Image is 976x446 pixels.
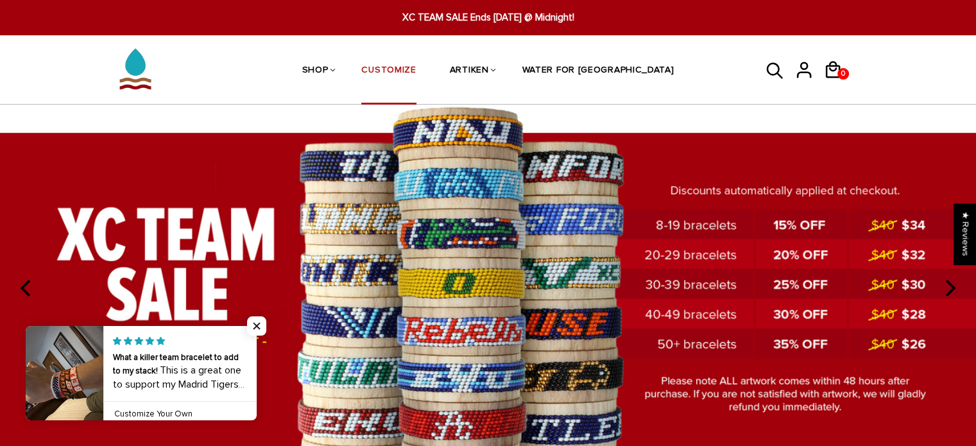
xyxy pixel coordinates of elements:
button: previous [13,274,41,302]
a: ARTIKEN [450,37,489,105]
span: XC TEAM SALE Ends [DATE] @ Midnight! [300,10,675,25]
a: CUSTOMIZE [361,37,416,105]
a: WATER FOR [GEOGRAPHIC_DATA] [522,37,674,105]
button: next [935,274,963,302]
a: 0 [823,83,852,85]
span: Close popup widget [247,316,266,336]
div: Click to open Judge.me floating reviews tab [954,203,976,264]
span: 0 [838,65,848,83]
a: SHOP [302,37,329,105]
